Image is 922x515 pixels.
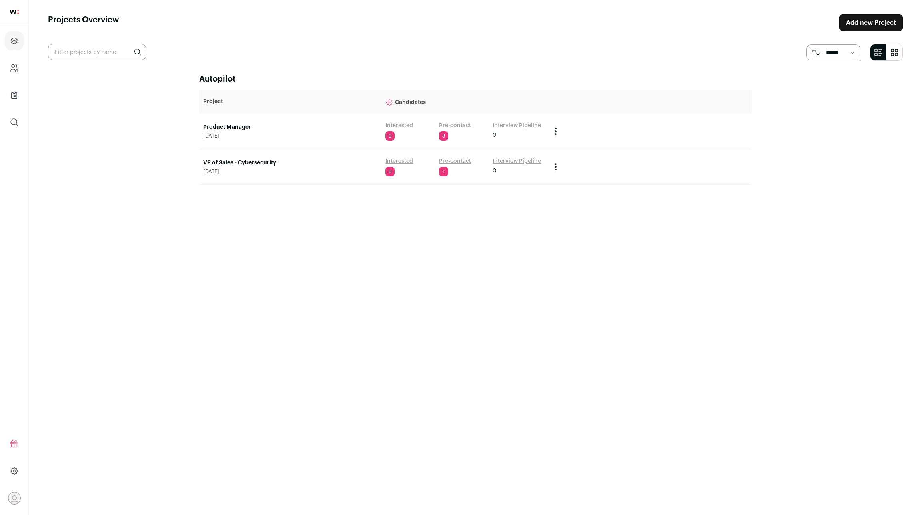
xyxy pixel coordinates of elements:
span: [DATE] [203,168,377,175]
a: Pre-contact [439,122,471,130]
span: 0 [385,167,395,176]
a: Pre-contact [439,157,471,165]
span: 0 [493,167,497,175]
h1: Projects Overview [48,14,119,31]
span: [DATE] [203,133,377,139]
a: Projects [5,31,24,50]
a: Add new Project [839,14,903,31]
a: Company Lists [5,86,24,105]
a: Interested [385,157,413,165]
a: Product Manager [203,123,377,131]
a: Interested [385,122,413,130]
h2: Autopilot [199,74,752,85]
span: 1 [439,167,448,176]
button: Open dropdown [8,492,21,505]
a: Interview Pipeline [493,157,541,165]
input: Filter projects by name [48,44,146,60]
button: Project Actions [551,126,561,136]
a: VP of Sales - Cybersecurity [203,159,377,167]
span: 8 [439,131,448,141]
p: Project [203,98,377,106]
span: 0 [493,131,497,139]
a: Interview Pipeline [493,122,541,130]
p: Candidates [385,94,543,110]
a: Company and ATS Settings [5,58,24,78]
span: 0 [385,131,395,141]
img: wellfound-shorthand-0d5821cbd27db2630d0214b213865d53afaa358527fdda9d0ea32b1df1b89c2c.svg [10,10,19,14]
button: Project Actions [551,162,561,172]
